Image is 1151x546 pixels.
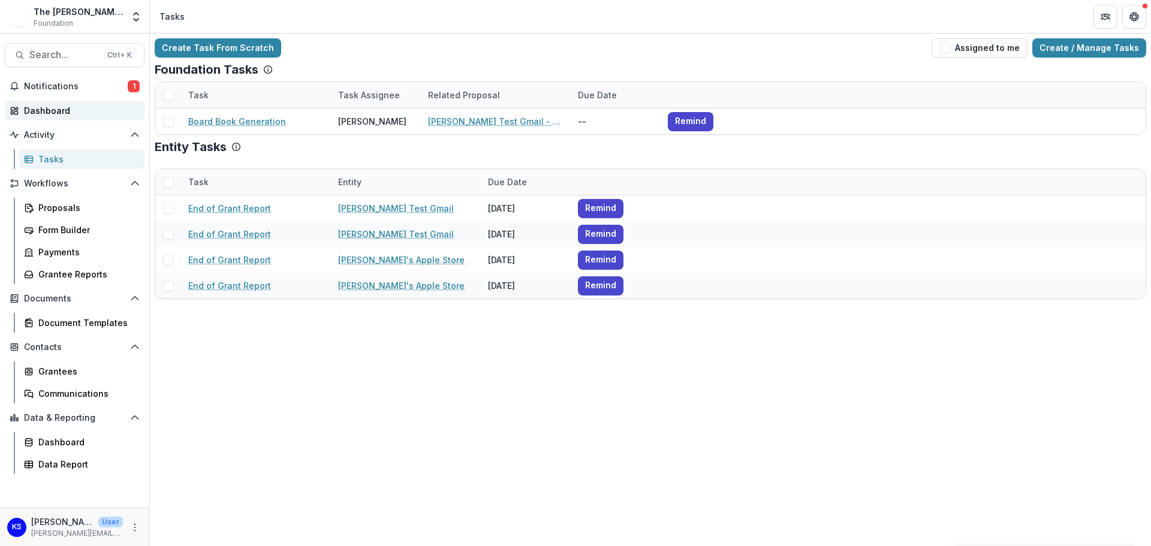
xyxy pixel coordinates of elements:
p: [PERSON_NAME][EMAIL_ADDRESS][DOMAIN_NAME] [31,528,123,539]
div: Due Date [571,89,624,101]
a: End of Grant Report [188,202,271,215]
button: Open Activity [5,125,144,144]
a: Dashboard [19,432,144,452]
a: [PERSON_NAME] Test Gmail [338,202,454,215]
a: Grantee Reports [19,264,144,284]
div: Form Builder [38,224,135,236]
div: Dashboard [24,104,135,117]
div: -- [571,108,661,134]
a: Document Templates [19,313,144,333]
div: Due Date [481,176,534,188]
button: Remind [578,251,623,270]
p: Entity Tasks [155,140,227,154]
span: Contacts [24,342,125,352]
a: Payments [19,242,144,262]
div: [DATE] [481,195,571,221]
div: Task [181,82,331,108]
span: Notifications [24,82,128,92]
a: [PERSON_NAME]'s Apple Store [338,279,465,292]
span: Search... [29,49,100,61]
div: Kate Sorestad [12,523,22,531]
div: Document Templates [38,316,135,329]
button: Open Data & Reporting [5,408,144,427]
span: Foundation [34,18,73,29]
div: Tasks [159,10,185,23]
button: Remind [668,112,713,131]
div: [PERSON_NAME] [338,115,406,128]
div: Task Assignee [331,89,407,101]
div: Tasks [38,153,135,165]
a: Create Task From Scratch [155,38,281,58]
p: Foundation Tasks [155,62,258,77]
div: Related Proposal [421,82,571,108]
div: Dashboard [38,436,135,448]
div: Entity [331,169,481,195]
div: Due Date [481,169,571,195]
button: Remind [578,225,623,244]
a: [PERSON_NAME] Test Gmail - 2025 - LOI questions [428,115,564,128]
div: Proposals [38,201,135,214]
div: [DATE] [481,221,571,247]
a: Board Book Generation [188,115,286,128]
div: Task [181,169,331,195]
button: Get Help [1122,5,1146,29]
button: Open Documents [5,289,144,308]
span: Workflows [24,179,125,189]
a: Data Report [19,454,144,474]
div: Task [181,89,216,101]
div: Payments [38,246,135,258]
button: Search... [5,43,144,67]
p: User [98,517,123,527]
a: End of Grant Report [188,228,271,240]
span: Documents [24,294,125,304]
a: Create / Manage Tasks [1032,38,1146,58]
div: Due Date [571,82,661,108]
span: 1 [128,80,140,92]
a: Grantees [19,361,144,381]
nav: breadcrumb [155,8,189,25]
button: Notifications1 [5,77,144,96]
a: Form Builder [19,220,144,240]
button: More [128,520,142,535]
div: Task Assignee [331,82,421,108]
span: Data & Reporting [24,413,125,423]
a: Communications [19,384,144,403]
p: [PERSON_NAME] [31,515,94,528]
div: Entity [331,176,369,188]
div: [DATE] [481,247,571,273]
a: Dashboard [5,101,144,120]
a: [PERSON_NAME]'s Apple Store [338,254,465,266]
span: Activity [24,130,125,140]
button: Remind [578,276,623,295]
div: Related Proposal [421,89,507,101]
a: End of Grant Report [188,279,271,292]
button: Remind [578,199,623,218]
div: Data Report [38,458,135,470]
button: Partners [1093,5,1117,29]
button: Open Workflows [5,174,144,193]
button: Assigned to me [932,38,1028,58]
div: Communications [38,387,135,400]
img: The Frist Foundation [10,7,29,26]
button: Open Contacts [5,337,144,357]
a: [PERSON_NAME] Test Gmail [338,228,454,240]
a: Proposals [19,198,144,218]
div: Grantees [38,365,135,378]
a: Tasks [19,149,144,169]
div: Task [181,176,216,188]
button: Open entity switcher [128,5,144,29]
div: The [PERSON_NAME] Foundation [34,5,123,18]
div: Grantee Reports [38,268,135,280]
div: [DATE] [481,273,571,298]
div: Ctrl + K [105,49,134,62]
a: End of Grant Report [188,254,271,266]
